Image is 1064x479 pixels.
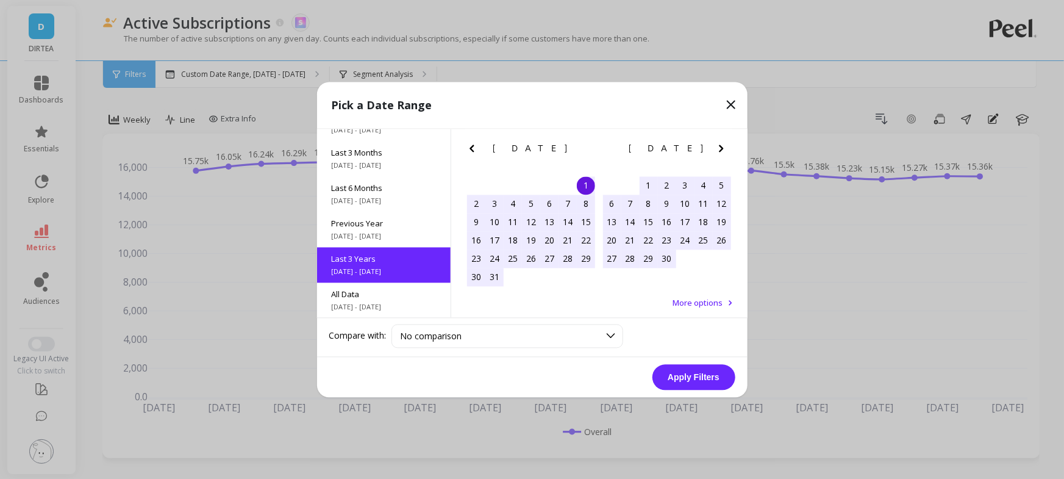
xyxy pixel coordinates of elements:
div: Choose Saturday, October 15th, 2022 [577,213,595,231]
div: Choose Tuesday, November 15th, 2022 [640,213,658,231]
span: [DATE] - [DATE] [332,267,436,276]
div: month 2022-11 [603,176,731,268]
div: Choose Thursday, November 24th, 2022 [676,231,694,250]
div: Choose Wednesday, October 26th, 2022 [522,250,540,268]
div: Choose Sunday, October 16th, 2022 [467,231,485,250]
div: Choose Saturday, October 8th, 2022 [577,195,595,213]
div: Choose Monday, October 10th, 2022 [485,213,504,231]
div: Choose Sunday, November 6th, 2022 [603,195,621,213]
span: Previous Year [332,218,436,229]
span: [DATE] - [DATE] [332,231,436,241]
div: Choose Thursday, November 17th, 2022 [676,213,694,231]
div: Choose Saturday, November 12th, 2022 [713,195,731,213]
span: [DATE] - [DATE] [332,196,436,206]
div: Choose Friday, November 18th, 2022 [694,213,713,231]
div: Choose Sunday, November 27th, 2022 [603,250,621,268]
div: Choose Thursday, November 10th, 2022 [676,195,694,213]
span: Last 3 Years [332,253,436,264]
div: Choose Tuesday, November 29th, 2022 [640,250,658,268]
div: Choose Tuesday, November 22nd, 2022 [640,231,658,250]
div: Choose Tuesday, November 1st, 2022 [640,176,658,195]
div: Choose Tuesday, October 4th, 2022 [504,195,522,213]
button: Next Month [714,141,734,160]
div: Choose Sunday, November 20th, 2022 [603,231,621,250]
div: Choose Wednesday, October 12th, 2022 [522,213,540,231]
div: Choose Wednesday, October 19th, 2022 [522,231,540,250]
div: Choose Sunday, October 23rd, 2022 [467,250,485,268]
div: Choose Monday, October 17th, 2022 [485,231,504,250]
div: Choose Saturday, November 19th, 2022 [713,213,731,231]
div: Choose Friday, November 11th, 2022 [694,195,713,213]
span: No comparison [401,330,462,342]
button: Previous Month [465,141,484,160]
div: Choose Thursday, October 20th, 2022 [540,231,559,250]
div: Choose Monday, October 3rd, 2022 [485,195,504,213]
div: Choose Monday, November 21st, 2022 [621,231,640,250]
div: Choose Thursday, October 13th, 2022 [540,213,559,231]
span: [DATE] [493,143,569,153]
div: Choose Friday, October 28th, 2022 [559,250,577,268]
div: Choose Wednesday, November 9th, 2022 [658,195,676,213]
div: Choose Saturday, October 29th, 2022 [577,250,595,268]
div: Choose Friday, October 7th, 2022 [559,195,577,213]
div: Choose Saturday, October 1st, 2022 [577,176,595,195]
div: Choose Monday, October 31st, 2022 [485,268,504,286]
button: Apply Filters [652,364,735,390]
div: Choose Friday, November 4th, 2022 [694,176,713,195]
div: Choose Saturday, November 5th, 2022 [713,176,731,195]
div: Choose Thursday, November 3rd, 2022 [676,176,694,195]
div: Choose Monday, November 28th, 2022 [621,250,640,268]
div: Choose Monday, October 24th, 2022 [485,250,504,268]
div: Choose Sunday, November 13th, 2022 [603,213,621,231]
span: [DATE] - [DATE] [332,302,436,312]
span: Last 6 Months [332,182,436,193]
div: Choose Friday, November 25th, 2022 [694,231,713,250]
div: month 2022-10 [467,176,595,286]
div: Choose Tuesday, October 11th, 2022 [504,213,522,231]
div: Choose Friday, October 21st, 2022 [559,231,577,250]
div: Choose Wednesday, November 16th, 2022 [658,213,676,231]
span: [DATE] [629,143,705,153]
span: More options [673,297,723,308]
div: Choose Tuesday, October 25th, 2022 [504,250,522,268]
div: Choose Saturday, November 26th, 2022 [713,231,731,250]
p: Pick a Date Range [332,96,432,113]
div: Choose Wednesday, October 5th, 2022 [522,195,540,213]
div: Choose Monday, November 7th, 2022 [621,195,640,213]
div: Choose Friday, October 14th, 2022 [559,213,577,231]
button: Next Month [578,141,598,160]
span: All Data [332,289,436,300]
div: Choose Monday, November 14th, 2022 [621,213,640,231]
div: Choose Tuesday, November 8th, 2022 [640,195,658,213]
div: Choose Tuesday, October 18th, 2022 [504,231,522,250]
div: Choose Saturday, October 22nd, 2022 [577,231,595,250]
div: Choose Sunday, October 30th, 2022 [467,268,485,286]
span: [DATE] - [DATE] [332,125,436,135]
span: Last 3 Months [332,147,436,158]
div: Choose Wednesday, November 30th, 2022 [658,250,676,268]
div: Choose Wednesday, November 2nd, 2022 [658,176,676,195]
button: Previous Month [600,141,619,160]
span: [DATE] - [DATE] [332,160,436,170]
div: Choose Thursday, October 6th, 2022 [540,195,559,213]
div: Choose Sunday, October 9th, 2022 [467,213,485,231]
div: Choose Sunday, October 2nd, 2022 [467,195,485,213]
div: Choose Thursday, October 27th, 2022 [540,250,559,268]
div: Choose Wednesday, November 23rd, 2022 [658,231,676,250]
label: Compare with: [329,330,387,342]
